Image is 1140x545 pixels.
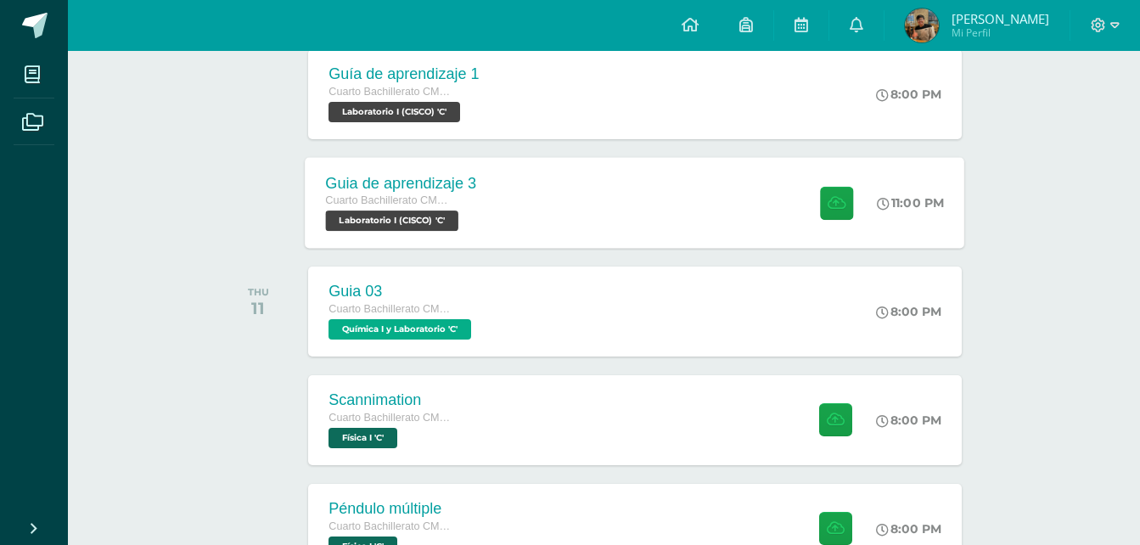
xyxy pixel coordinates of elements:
[248,298,269,318] div: 11
[329,303,456,315] span: Cuarto Bachillerato CMP Bachillerato en CCLL con Orientación en Computación
[329,283,475,301] div: Guia 03
[952,10,1049,27] span: [PERSON_NAME]
[326,174,477,192] div: Guia de aprendizaje 3
[329,428,397,448] span: Física I 'C'
[248,286,269,298] div: THU
[952,25,1049,40] span: Mi Perfil
[905,8,939,42] img: 3030189eaae71ca911eee8d3938f0db6.png
[876,413,941,428] div: 8:00 PM
[876,304,941,319] div: 8:00 PM
[326,194,455,206] span: Cuarto Bachillerato CMP Bachillerato en CCLL con Orientación en Computación
[329,520,456,532] span: Cuarto Bachillerato CMP Bachillerato en CCLL con Orientación en Computación
[329,500,456,518] div: Péndulo múltiple
[876,521,941,537] div: 8:00 PM
[326,211,459,231] span: Laboratorio I (CISCO) 'C'
[329,102,460,122] span: Laboratorio I (CISCO) 'C'
[329,412,456,424] span: Cuarto Bachillerato CMP Bachillerato en CCLL con Orientación en Computación
[329,86,456,98] span: Cuarto Bachillerato CMP Bachillerato en CCLL con Orientación en Computación
[878,195,945,211] div: 11:00 PM
[329,319,471,340] span: Química I y Laboratorio 'C'
[329,65,479,83] div: Guía de aprendizaje 1
[329,391,456,409] div: Scannimation
[876,87,941,102] div: 8:00 PM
